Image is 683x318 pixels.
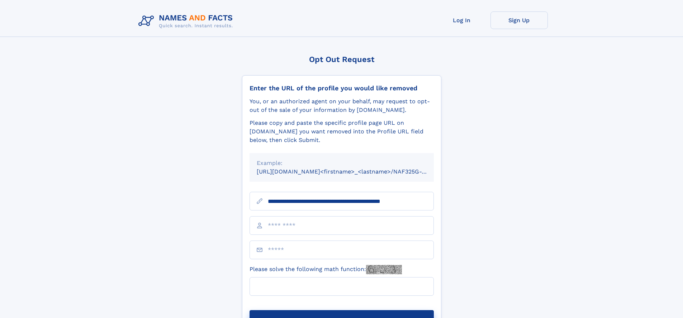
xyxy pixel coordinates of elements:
div: Example: [257,159,427,167]
label: Please solve the following math function: [250,265,402,274]
img: Logo Names and Facts [136,11,239,31]
a: Sign Up [490,11,548,29]
div: Please copy and paste the specific profile page URL on [DOMAIN_NAME] you want removed into the Pr... [250,119,434,144]
small: [URL][DOMAIN_NAME]<firstname>_<lastname>/NAF325G-xxxxxxxx [257,168,447,175]
div: Opt Out Request [242,55,441,64]
a: Log In [433,11,490,29]
div: You, or an authorized agent on your behalf, may request to opt-out of the sale of your informatio... [250,97,434,114]
div: Enter the URL of the profile you would like removed [250,84,434,92]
